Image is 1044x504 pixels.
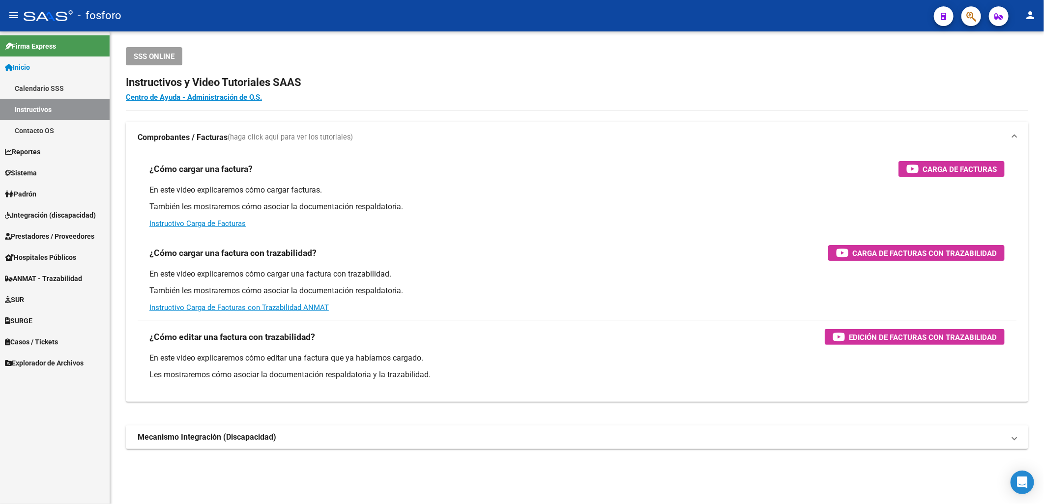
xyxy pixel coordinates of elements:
button: SSS ONLINE [126,47,182,65]
strong: Comprobantes / Facturas [138,132,228,143]
p: Les mostraremos cómo asociar la documentación respaldatoria y la trazabilidad. [149,369,1005,380]
button: Edición de Facturas con Trazabilidad [825,329,1005,345]
button: Carga de Facturas con Trazabilidad [828,245,1005,261]
span: Carga de Facturas [923,163,997,175]
span: (haga click aquí para ver los tutoriales) [228,132,353,143]
span: Reportes [5,146,40,157]
div: Comprobantes / Facturas(haga click aquí para ver los tutoriales) [126,153,1028,402]
a: Instructivo Carga de Facturas [149,219,246,228]
h3: ¿Cómo editar una factura con trazabilidad? [149,330,315,344]
span: Edición de Facturas con Trazabilidad [849,331,997,343]
span: SUR [5,294,24,305]
a: Instructivo Carga de Facturas con Trazabilidad ANMAT [149,303,329,312]
p: En este video explicaremos cómo cargar facturas. [149,185,1005,196]
a: Centro de Ayuda - Administración de O.S. [126,93,262,102]
button: Carga de Facturas [899,161,1005,177]
h3: ¿Cómo cargar una factura? [149,162,253,176]
strong: Mecanismo Integración (Discapacidad) [138,432,276,443]
p: En este video explicaremos cómo editar una factura que ya habíamos cargado. [149,353,1005,364]
span: Inicio [5,62,30,73]
mat-icon: menu [8,9,20,21]
p: En este video explicaremos cómo cargar una factura con trazabilidad. [149,269,1005,280]
p: También les mostraremos cómo asociar la documentación respaldatoria. [149,285,1005,296]
span: ANMAT - Trazabilidad [5,273,82,284]
div: Open Intercom Messenger [1011,471,1034,494]
span: Casos / Tickets [5,336,58,347]
span: Explorador de Archivos [5,358,84,368]
span: Sistema [5,168,37,178]
span: - fosforo [78,5,121,27]
mat-expansion-panel-header: Mecanismo Integración (Discapacidad) [126,425,1028,449]
span: Carga de Facturas con Trazabilidad [852,247,997,259]
h2: Instructivos y Video Tutoriales SAAS [126,73,1028,92]
span: Firma Express [5,41,56,52]
span: SSS ONLINE [134,52,174,61]
p: También les mostraremos cómo asociar la documentación respaldatoria. [149,201,1005,212]
mat-icon: person [1024,9,1036,21]
span: Prestadores / Proveedores [5,231,94,242]
mat-expansion-panel-header: Comprobantes / Facturas(haga click aquí para ver los tutoriales) [126,122,1028,153]
h3: ¿Cómo cargar una factura con trazabilidad? [149,246,317,260]
span: SURGE [5,315,32,326]
span: Hospitales Públicos [5,252,76,263]
span: Padrón [5,189,36,199]
span: Integración (discapacidad) [5,210,96,221]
